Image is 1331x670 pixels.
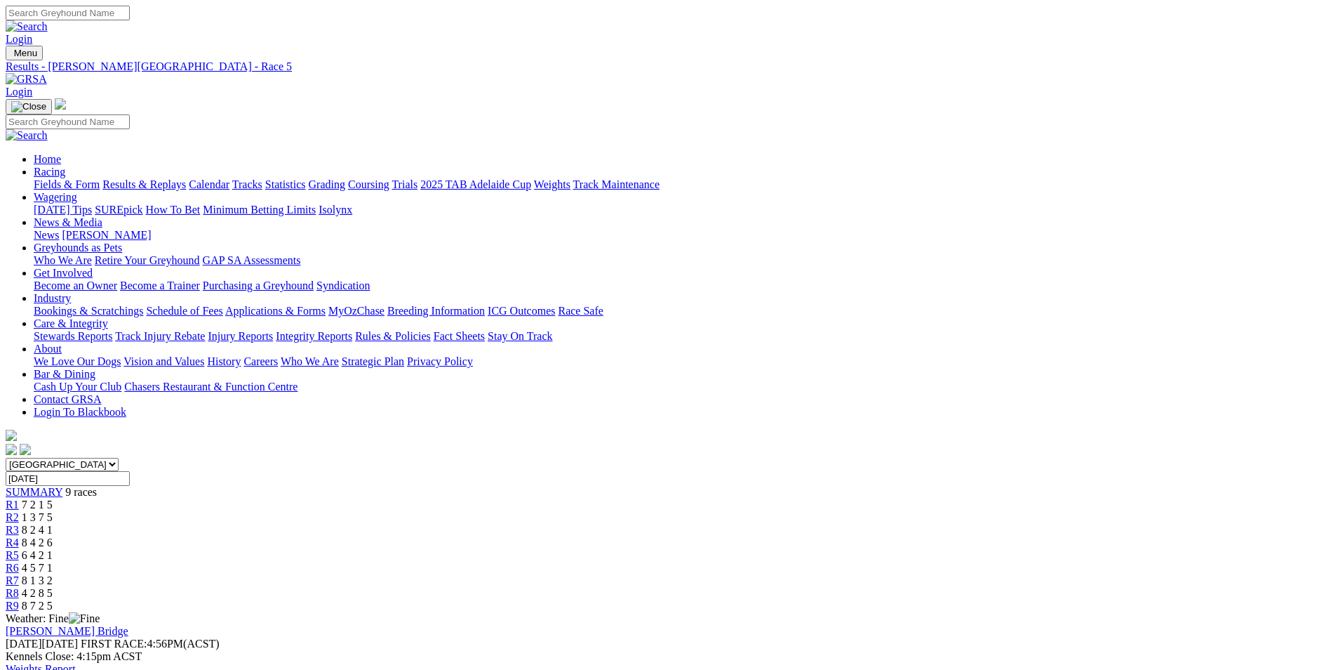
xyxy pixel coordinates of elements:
div: News & Media [34,229,1325,242]
a: Stay On Track [488,330,552,342]
a: Results & Replays [102,178,186,190]
div: Wagering [34,204,1325,216]
div: Get Involved [34,280,1325,292]
div: Care & Integrity [34,330,1325,343]
span: 4 2 8 5 [22,587,53,599]
a: Fact Sheets [434,330,485,342]
a: Syndication [316,280,370,291]
a: Retire Your Greyhound [95,254,200,266]
span: [DATE] [6,638,42,650]
a: [PERSON_NAME] Bridge [6,625,128,637]
a: Become a Trainer [120,280,200,291]
a: Weights [534,178,570,190]
a: Industry [34,292,71,304]
a: Track Injury Rebate [115,330,205,342]
a: R3 [6,524,19,536]
a: About [34,343,62,355]
a: Cash Up Your Club [34,381,121,393]
a: R9 [6,600,19,612]
span: 9 races [65,486,97,498]
a: R8 [6,587,19,599]
span: 4 5 7 1 [22,562,53,574]
span: 4:56PM(ACST) [81,638,220,650]
a: Strategic Plan [342,355,404,367]
a: Login [6,33,32,45]
a: Bookings & Scratchings [34,305,143,317]
span: 6 4 2 1 [22,549,53,561]
button: Toggle navigation [6,99,52,114]
span: 8 4 2 6 [22,537,53,549]
a: Login To Blackbook [34,406,126,418]
span: [DATE] [6,638,78,650]
a: GAP SA Assessments [203,254,301,266]
a: Trials [392,178,417,190]
a: R5 [6,549,19,561]
div: Kennels Close: 4:15pm ACST [6,650,1325,663]
a: History [207,355,241,367]
a: Chasers Restaurant & Function Centre [124,381,297,393]
img: facebook.svg [6,444,17,455]
a: Privacy Policy [407,355,473,367]
a: Track Maintenance [573,178,660,190]
a: Home [34,153,61,165]
span: R1 [6,499,19,511]
a: R4 [6,537,19,549]
input: Select date [6,471,130,486]
a: MyOzChase [328,305,384,317]
a: Contact GRSA [34,393,101,405]
a: News & Media [34,216,102,228]
a: Applications & Forms [225,305,326,317]
div: Results - [PERSON_NAME][GEOGRAPHIC_DATA] - Race 5 [6,60,1325,73]
a: Wagering [34,191,77,203]
a: Isolynx [319,204,352,216]
a: Injury Reports [208,330,273,342]
a: Minimum Betting Limits [203,204,316,216]
a: Fields & Form [34,178,100,190]
a: Become an Owner [34,280,117,291]
div: Racing [34,178,1325,191]
span: Menu [14,48,37,58]
img: logo-grsa-white.png [55,98,66,110]
img: Search [6,20,48,33]
a: Who We Are [281,355,339,367]
img: twitter.svg [20,444,31,455]
a: Integrity Reports [276,330,352,342]
a: Who We Are [34,254,92,266]
span: 8 2 4 1 [22,524,53,536]
span: FIRST RACE: [81,638,147,650]
a: ICG Outcomes [488,305,555,317]
a: Race Safe [558,305,603,317]
a: SUREpick [95,204,142,216]
a: R2 [6,511,19,523]
a: Statistics [265,178,306,190]
a: SUMMARY [6,486,62,498]
div: Industry [34,305,1325,317]
a: We Love Our Dogs [34,355,121,367]
a: Calendar [189,178,229,190]
span: Weather: Fine [6,612,100,624]
span: 8 1 3 2 [22,574,53,586]
a: R6 [6,562,19,574]
a: [DATE] Tips [34,204,92,216]
a: Racing [34,166,65,178]
div: About [34,355,1325,368]
a: Tracks [232,178,262,190]
a: Vision and Values [123,355,204,367]
div: Greyhounds as Pets [34,254,1325,267]
a: Stewards Reports [34,330,112,342]
input: Search [6,114,130,129]
a: Careers [243,355,278,367]
a: Coursing [348,178,389,190]
a: How To Bet [146,204,201,216]
a: R7 [6,574,19,586]
a: Breeding Information [387,305,485,317]
a: Purchasing a Greyhound [203,280,314,291]
div: Bar & Dining [34,381,1325,393]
